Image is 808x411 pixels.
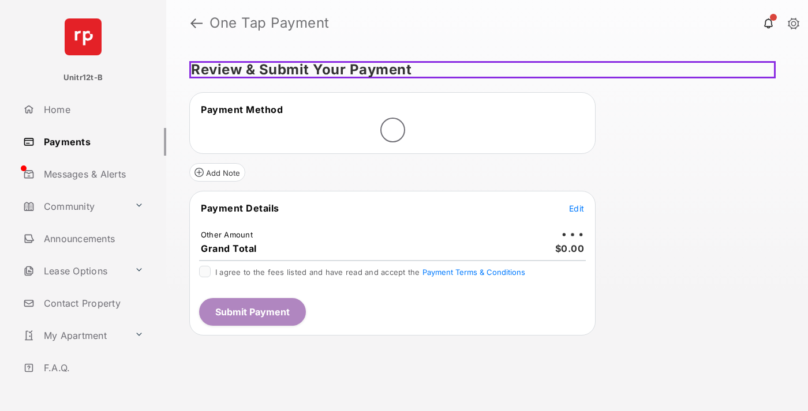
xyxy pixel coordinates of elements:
td: Other Amount [200,229,253,240]
span: Grand Total [201,243,257,254]
a: Payments [18,128,166,156]
button: Submit Payment [199,298,306,326]
span: Payment Details [201,202,279,214]
a: Announcements [18,225,166,252]
a: F.A.Q. [18,354,166,382]
span: $0.00 [555,243,585,254]
a: Lease Options [18,257,130,285]
a: Home [18,96,166,123]
a: Contact Property [18,289,166,317]
span: I agree to the fees listed and have read and accept the [215,267,525,277]
p: Unitr12t-B [63,72,103,84]
button: Edit [569,202,584,214]
span: Payment Method [201,104,283,115]
a: Community [18,193,130,220]
h5: Review & Submit Your Payment [189,61,776,78]
strong: One Tap Payment [210,16,330,30]
a: Messages & Alerts [18,160,166,188]
a: My Apartment [18,322,130,349]
img: svg+xml;base64,PHN2ZyB4bWxucz0iaHR0cDovL3d3dy53My5vcmcvMjAwMC9zdmciIHdpZHRoPSI2NCIgaGVpZ2h0PSI2NC... [65,18,102,55]
button: I agree to the fees listed and have read and accept the [422,267,525,277]
button: Add Note [189,163,245,182]
span: Edit [569,203,584,213]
